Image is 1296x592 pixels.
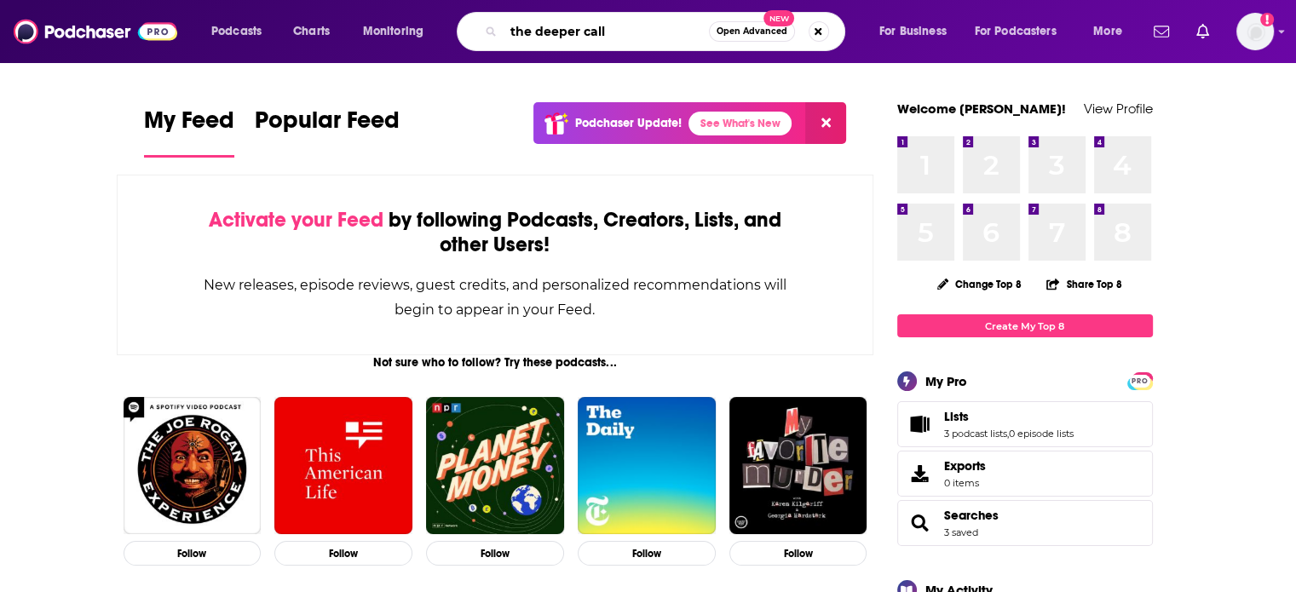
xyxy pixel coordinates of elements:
[1260,13,1274,26] svg: Add a profile image
[897,101,1066,117] a: Welcome [PERSON_NAME]!
[1236,13,1274,50] span: Logged in as kristenfisher_dk
[903,511,937,535] a: Searches
[903,412,937,436] a: Lists
[199,18,284,45] button: open menu
[203,273,788,322] div: New releases, episode reviews, guest credits, and personalized recommendations will begin to appe...
[925,373,967,389] div: My Pro
[944,409,1074,424] a: Lists
[255,106,400,145] span: Popular Feed
[944,458,986,474] span: Exports
[282,18,340,45] a: Charts
[209,207,383,233] span: Activate your Feed
[14,15,177,48] img: Podchaser - Follow, Share and Rate Podcasts
[763,10,794,26] span: New
[729,541,867,566] button: Follow
[578,541,716,566] button: Follow
[879,20,947,43] span: For Business
[944,508,999,523] a: Searches
[1147,17,1176,46] a: Show notifications dropdown
[897,401,1153,447] span: Lists
[1130,374,1150,387] a: PRO
[729,397,867,535] img: My Favorite Murder with Karen Kilgariff and Georgia Hardstark
[1130,375,1150,388] span: PRO
[1084,101,1153,117] a: View Profile
[944,428,1007,440] a: 3 podcast lists
[944,409,969,424] span: Lists
[1236,13,1274,50] img: User Profile
[124,541,262,566] button: Follow
[1081,18,1143,45] button: open menu
[293,20,330,43] span: Charts
[1093,20,1122,43] span: More
[274,397,412,535] img: This American Life
[504,18,709,45] input: Search podcasts, credits, & more...
[203,208,788,257] div: by following Podcasts, Creators, Lists, and other Users!
[144,106,234,145] span: My Feed
[124,397,262,535] img: The Joe Rogan Experience
[1236,13,1274,50] button: Show profile menu
[426,541,564,566] button: Follow
[144,106,234,158] a: My Feed
[211,20,262,43] span: Podcasts
[117,355,874,370] div: Not sure who to follow? Try these podcasts...
[473,12,861,51] div: Search podcasts, credits, & more...
[274,541,412,566] button: Follow
[363,20,423,43] span: Monitoring
[867,18,968,45] button: open menu
[709,21,795,42] button: Open AdvancedNew
[897,500,1153,546] span: Searches
[944,477,986,489] span: 0 items
[897,314,1153,337] a: Create My Top 8
[903,462,937,486] span: Exports
[688,112,792,135] a: See What's New
[897,451,1153,497] a: Exports
[575,116,682,130] p: Podchaser Update!
[1007,428,1009,440] span: ,
[975,20,1057,43] span: For Podcasters
[964,18,1081,45] button: open menu
[1009,428,1074,440] a: 0 episode lists
[255,106,400,158] a: Popular Feed
[426,397,564,535] img: Planet Money
[944,526,978,538] a: 3 saved
[927,273,1033,295] button: Change Top 8
[1045,267,1122,301] button: Share Top 8
[717,27,787,36] span: Open Advanced
[1189,17,1216,46] a: Show notifications dropdown
[351,18,446,45] button: open menu
[578,397,716,535] img: The Daily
